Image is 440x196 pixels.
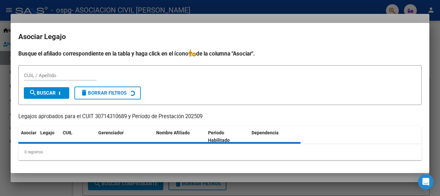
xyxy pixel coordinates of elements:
datatable-header-cell: CUIL [60,126,96,147]
mat-icon: search [29,89,37,97]
h2: Asociar Legajo [18,31,422,43]
span: Nombre Afiliado [156,130,190,135]
datatable-header-cell: Periodo Habilitado [206,126,249,147]
datatable-header-cell: Asociar [18,126,38,147]
span: Borrar Filtros [80,90,127,96]
button: Borrar Filtros [74,87,141,99]
datatable-header-cell: Nombre Afiliado [154,126,206,147]
span: Asociar [21,130,36,135]
span: Buscar [29,90,56,96]
datatable-header-cell: Gerenciador [96,126,154,147]
mat-icon: delete [80,89,88,97]
p: Legajos aprobados para el CUIT 30714310689 y Período de Prestación 202509 [18,113,422,121]
span: Dependencia [252,130,279,135]
span: Legajo [40,130,54,135]
datatable-header-cell: Legajo [38,126,60,147]
h4: Busque el afiliado correspondiente en la tabla y haga click en el ícono de la columna "Asociar". [18,49,422,58]
div: 0 registros [18,144,422,160]
span: CUIL [63,130,72,135]
div: Open Intercom Messenger [418,174,434,190]
span: Gerenciador [98,130,124,135]
datatable-header-cell: Dependencia [249,126,301,147]
span: Periodo Habilitado [208,130,230,143]
button: Buscar [24,87,69,99]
